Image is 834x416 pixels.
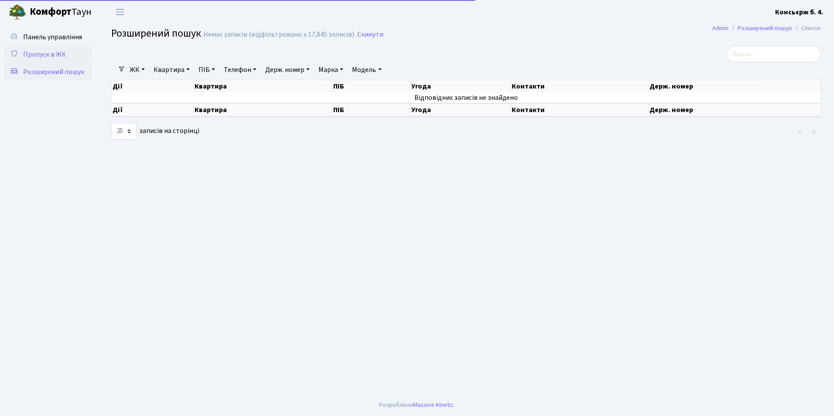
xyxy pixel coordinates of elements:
a: Модель [349,62,385,77]
a: Держ. номер [262,62,313,77]
nav: breadcrumb [699,19,834,38]
a: Massive Kinetic [413,400,454,409]
th: Держ. номер [649,80,821,92]
a: Скинути [357,31,383,39]
th: ПІБ [332,103,410,116]
a: Admin [712,24,728,33]
th: Квартира [194,103,332,116]
button: Переключити навігацію [109,5,131,19]
a: Розширений пошук [738,24,792,33]
th: Угода [410,103,511,116]
div: Немає записів (відфільтровано з 17,845 записів). [203,31,355,39]
b: Комфорт [30,5,72,19]
select: записів на сторінці [111,123,137,140]
input: Пошук... [726,46,821,62]
th: Дії [112,103,194,116]
a: Марка [315,62,347,77]
label: записів на сторінці [111,123,199,140]
th: Угода [410,80,511,92]
a: Консьєрж б. 4. [775,7,824,17]
th: Контакти [511,80,649,92]
a: Квартира [150,62,193,77]
a: Розширений пошук [4,63,92,81]
span: Розширений пошук [23,67,84,77]
a: ЖК [126,62,148,77]
img: logo.png [9,3,26,21]
a: Пропуск в ЖК [4,46,92,63]
th: Дії [112,80,194,92]
span: Панель управління [23,32,82,42]
span: Пропуск в ЖК [23,50,66,59]
th: Контакти [511,103,649,116]
a: ПІБ [195,62,219,77]
th: Держ. номер [649,103,821,116]
th: Квартира [194,80,332,92]
a: Телефон [220,62,260,77]
a: Панель управління [4,28,92,46]
th: ПІБ [332,80,410,92]
td: Відповідних записів не знайдено [112,92,821,103]
span: Розширений пошук [111,26,201,41]
li: Список [792,24,821,33]
span: Таун [30,5,92,20]
div: Розроблено . [379,400,455,410]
